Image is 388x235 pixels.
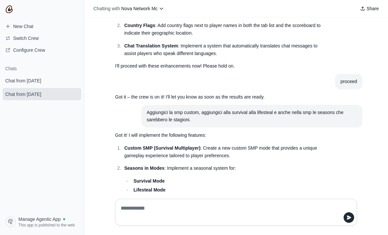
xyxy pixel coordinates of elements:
[18,216,61,222] span: Manage Agentic App
[3,214,81,230] a: Manage Agentic App This app is published to the web
[93,5,120,12] span: Chatting with
[357,4,381,13] button: Share
[133,178,165,184] strong: Survival Mode
[3,45,81,55] a: Configure Crew
[13,47,45,53] span: Configure Crew
[110,128,331,227] section: Response
[124,145,201,151] strong: Custom SMP (Survival Multiplayer)
[18,222,75,228] span: This app is published to the web
[13,23,33,30] span: New Chat
[13,35,39,42] span: Switch Crew
[5,5,13,13] img: CrewAI Logo
[335,74,362,89] section: User message
[147,109,357,124] div: Aggiungici la smp custom, aggiungici alla survival alla lifesteal e anche nella smp le seasons ch...
[115,62,326,70] p: I'll proceed with these enhancements now! Please hold on.
[124,144,326,160] p: : Create a new custom SMP mode that provides a unique gameplay experience tailored to player pref...
[115,132,326,139] p: Got it! I will implement the following features:
[124,23,155,28] strong: Country Flags
[141,105,362,128] section: User message
[3,74,81,87] a: Chat from [DATE]
[340,78,357,85] div: proceed
[124,164,326,172] p: : Implement a seasonal system for:
[124,43,178,48] strong: Chat Translation System
[5,77,41,84] span: Chat from [DATE]
[3,33,81,44] button: Switch Crew
[91,4,167,13] button: Chatting with Nova Network Mc
[367,5,379,12] span: Share
[121,6,158,11] span: Nova Network Mc
[115,93,326,101] p: Got it – the crew is on it! I'll let you know as soon as the results are ready.
[110,89,331,105] section: Response
[124,165,164,171] strong: Seasons in Modes
[3,21,81,32] a: New Chat
[124,42,326,57] p: : Implement a system that automatically translates chat messages to assist players who speak diff...
[3,88,81,100] a: Chat from [DATE]
[124,22,326,37] p: : Add country flags next to player names in both the tab list and the scoreboard to indicate thei...
[133,187,165,192] strong: Lifesteal Mode
[5,91,41,98] span: Chat from [DATE]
